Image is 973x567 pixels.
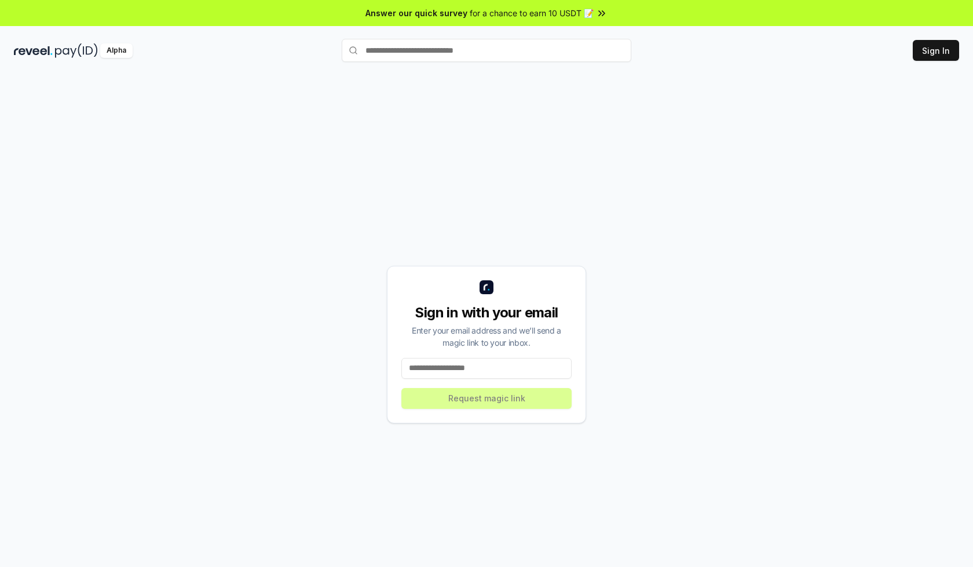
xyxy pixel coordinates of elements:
[401,303,572,322] div: Sign in with your email
[365,7,467,19] span: Answer our quick survey
[55,43,98,58] img: pay_id
[401,324,572,349] div: Enter your email address and we’ll send a magic link to your inbox.
[100,43,133,58] div: Alpha
[480,280,493,294] img: logo_small
[913,40,959,61] button: Sign In
[14,43,53,58] img: reveel_dark
[470,7,594,19] span: for a chance to earn 10 USDT 📝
